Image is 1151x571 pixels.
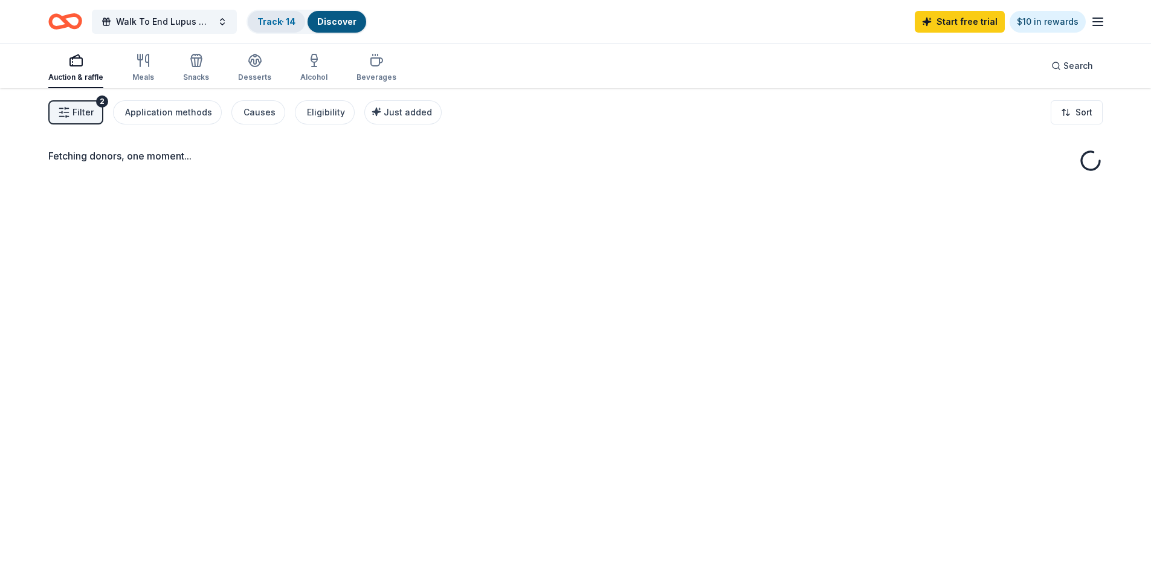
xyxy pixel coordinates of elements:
button: Track· 14Discover [247,10,367,34]
div: Fetching donors, one moment... [48,149,1103,163]
button: Application methods [113,100,222,124]
div: Desserts [238,73,271,82]
button: Just added [364,100,442,124]
button: Sort [1051,100,1103,124]
span: Walk To End Lupus Now [US_STATE] [116,15,213,29]
div: Causes [243,105,276,120]
span: Sort [1075,105,1092,120]
button: Search [1042,54,1103,78]
button: Snacks [183,48,209,88]
a: $10 in rewards [1010,11,1086,33]
div: Meals [132,73,154,82]
span: Search [1063,59,1093,73]
a: Home [48,7,82,36]
div: Auction & raffle [48,73,103,82]
div: Application methods [125,105,212,120]
button: Auction & raffle [48,48,103,88]
a: Discover [317,16,356,27]
button: Causes [231,100,285,124]
span: Just added [384,107,432,117]
div: Beverages [356,73,396,82]
a: Start free trial [915,11,1005,33]
div: 2 [96,95,108,108]
span: Filter [73,105,94,120]
button: Alcohol [300,48,327,88]
a: Track· 14 [257,16,295,27]
button: Filter2 [48,100,103,124]
div: Alcohol [300,73,327,82]
button: Desserts [238,48,271,88]
div: Snacks [183,73,209,82]
button: Walk To End Lupus Now [US_STATE] [92,10,237,34]
button: Eligibility [295,100,355,124]
button: Meals [132,48,154,88]
button: Beverages [356,48,396,88]
div: Eligibility [307,105,345,120]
